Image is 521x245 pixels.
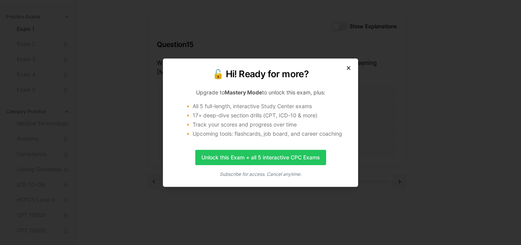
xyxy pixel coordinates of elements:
p: Upgrade to to unlock this exam, plus: [172,89,349,96]
a: Unlock this Exam + all 5 interactive CPC Exams [195,150,326,165]
li: 🔸 Upcoming tools: flashcards, job board, and career coaching [185,130,349,138]
i: Subscribe for access. Cancel anytime. [220,171,301,177]
li: 🔸 Track your scores and progress over time [185,121,349,128]
h2: 🔓 Hi! Ready for more? [172,68,349,80]
strong: Mastery Mode [225,89,262,96]
li: 🔸 All 5 full-length, interactive Study Center exams [185,102,349,110]
li: 🔸 17+ deep-dive section drills (CPT, ICD-10 & more) [185,112,349,119]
